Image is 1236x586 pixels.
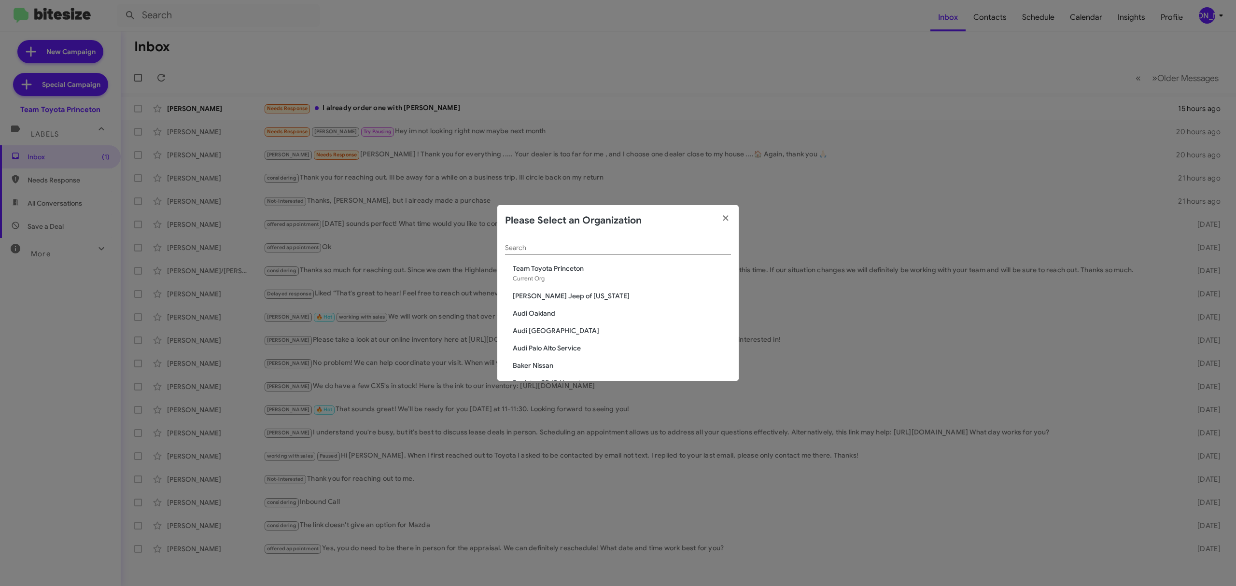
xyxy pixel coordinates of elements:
[513,264,731,273] span: Team Toyota Princeton
[513,361,731,370] span: Baker Nissan
[505,213,642,228] h2: Please Select an Organization
[513,308,731,318] span: Audi Oakland
[513,378,731,388] span: Banister CDJR Hampton
[513,326,731,335] span: Audi [GEOGRAPHIC_DATA]
[513,343,731,353] span: Audi Palo Alto Service
[513,275,545,282] span: Current Org
[513,291,731,301] span: [PERSON_NAME] Jeep of [US_STATE]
